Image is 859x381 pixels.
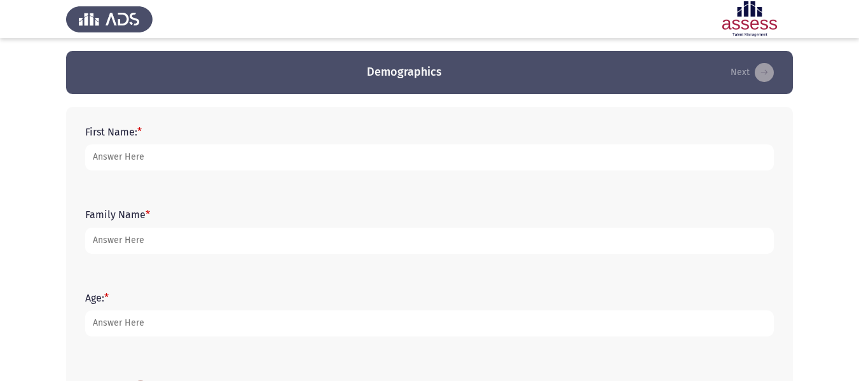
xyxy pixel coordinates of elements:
input: add answer text [85,310,774,336]
button: load next page [727,62,778,83]
input: add answer text [85,228,774,254]
img: Assess Talent Management logo [66,1,153,37]
h3: Demographics [367,64,442,80]
label: Family Name [85,209,150,221]
input: add answer text [85,144,774,170]
label: Age: [85,292,109,304]
label: First Name: [85,126,142,138]
img: Assessment logo of ASSESS English Language Assessment (3 Module) (Ad - IB) [706,1,793,37]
